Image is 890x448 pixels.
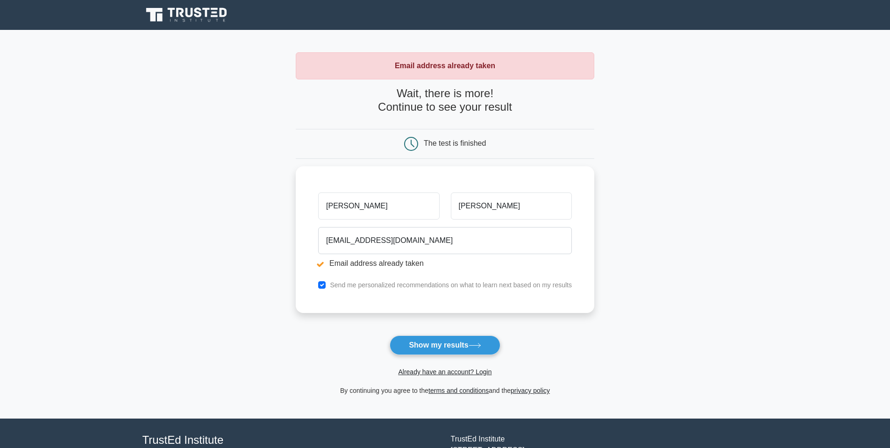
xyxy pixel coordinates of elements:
[390,335,500,355] button: Show my results
[424,139,486,147] div: The test is finished
[330,281,572,289] label: Send me personalized recommendations on what to learn next based on my results
[395,62,495,70] strong: Email address already taken
[318,227,572,254] input: Email
[142,434,440,447] h4: TrustEd Institute
[296,87,594,114] h4: Wait, there is more! Continue to see your result
[290,385,600,396] div: By continuing you agree to the and the
[318,258,572,269] li: Email address already taken
[318,192,439,220] input: First name
[428,387,489,394] a: terms and conditions
[451,192,572,220] input: Last name
[398,368,491,376] a: Already have an account? Login
[511,387,550,394] a: privacy policy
